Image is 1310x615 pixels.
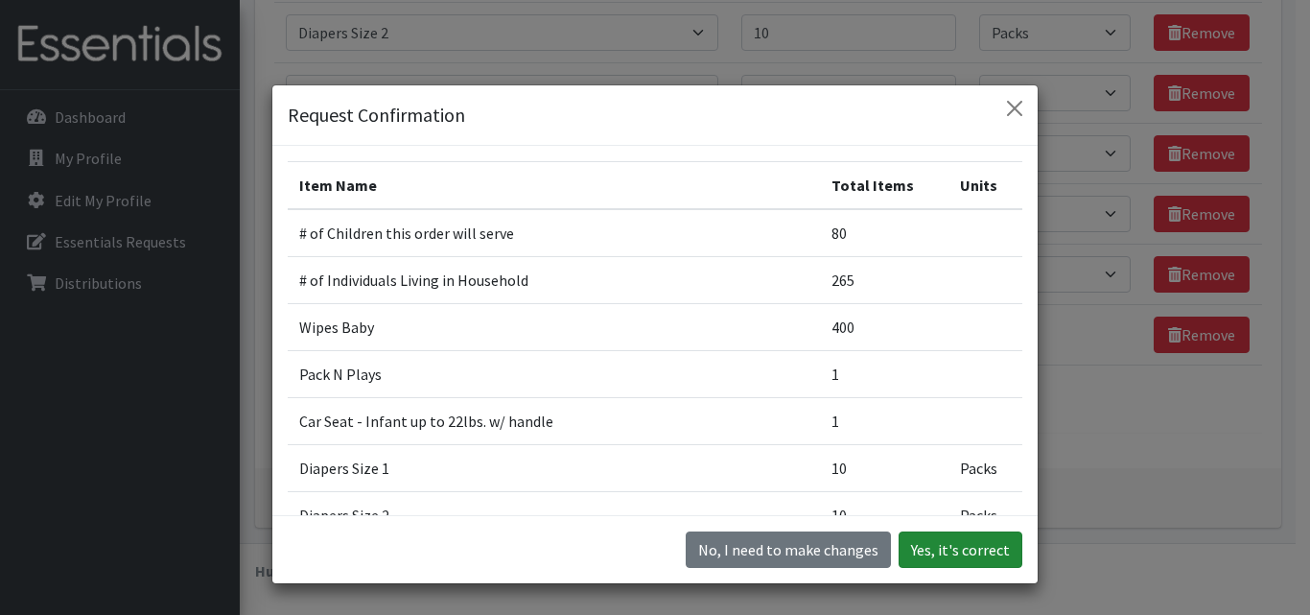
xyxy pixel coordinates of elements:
td: Packs [948,445,1022,492]
td: Packs [948,492,1022,539]
td: 1 [820,398,948,445]
th: Item Name [288,162,820,210]
td: Diapers Size 1 [288,445,820,492]
td: Pack N Plays [288,351,820,398]
td: 400 [820,304,948,351]
h5: Request Confirmation [288,101,465,130]
td: Diapers Size 2 [288,492,820,539]
button: Close [999,93,1030,124]
td: 1 [820,351,948,398]
td: 265 [820,257,948,304]
td: 80 [820,209,948,257]
button: No I need to make changes [686,532,891,568]
td: 10 [820,445,948,492]
th: Units [948,162,1022,210]
td: Wipes Baby [288,304,820,351]
td: # of Children this order will serve [288,209,820,257]
td: # of Individuals Living in Household [288,257,820,304]
td: 10 [820,492,948,539]
button: Yes, it's correct [899,532,1022,568]
th: Total Items [820,162,948,210]
td: Car Seat - Infant up to 22lbs. w/ handle [288,398,820,445]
